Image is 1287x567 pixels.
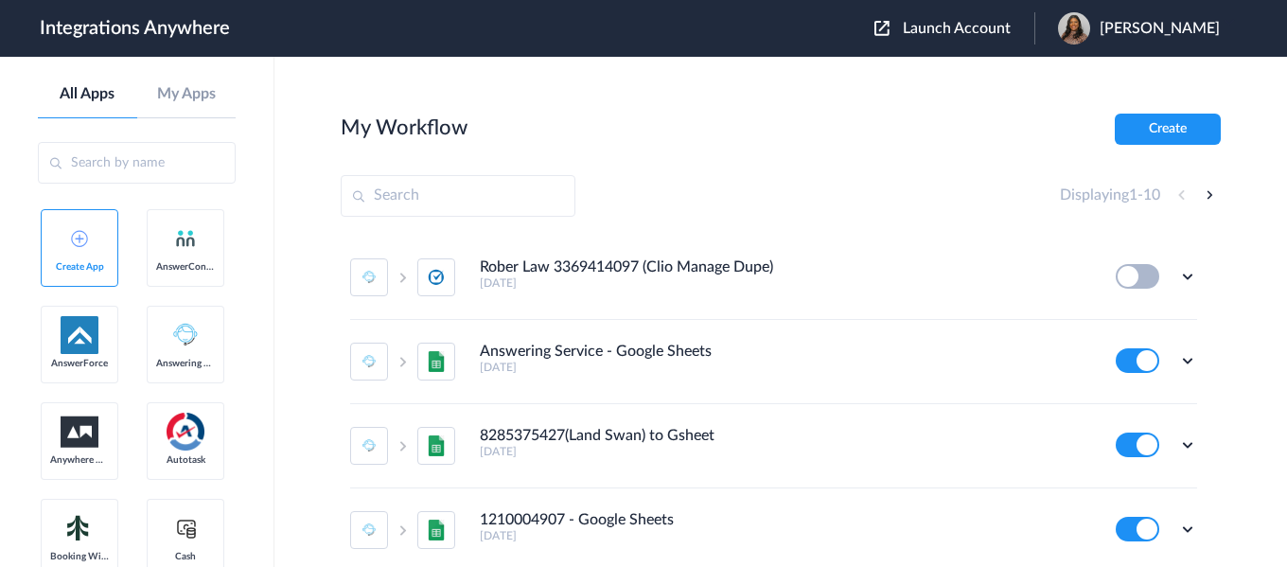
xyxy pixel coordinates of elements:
img: aww.png [61,416,98,448]
input: Search by name [38,142,236,184]
a: My Apps [137,85,237,103]
h5: [DATE] [480,529,1090,542]
h4: 1210004907 - Google Sheets [480,511,674,529]
span: Anywhere Works [50,454,109,466]
input: Search [341,175,575,217]
img: Answering_service.png [167,316,204,354]
h1: Integrations Anywhere [40,17,230,40]
h2: My Workflow [341,115,467,140]
img: launch-acct-icon.svg [874,21,890,36]
img: autotask.png [167,413,204,451]
img: add-icon.svg [71,230,88,247]
span: Launch Account [903,21,1011,36]
span: AnswerForce [50,358,109,369]
h4: Displaying - [1060,186,1160,204]
h5: [DATE] [480,276,1090,290]
img: Setmore_Logo.svg [61,511,98,545]
span: Answering Service [156,358,215,369]
span: AnswerConnect [156,261,215,273]
img: lex-web-18.JPG [1058,12,1090,44]
img: af-app-logo.svg [61,316,98,354]
img: cash-logo.svg [174,517,198,540]
h4: Rober Law 3369414097 (Clio Manage Dupe) [480,258,773,276]
h5: [DATE] [480,361,1090,374]
img: answerconnect-logo.svg [174,227,197,250]
span: Create App [50,261,109,273]
span: Booking Widget [50,551,109,562]
h4: Answering Service - Google Sheets [480,343,712,361]
a: All Apps [38,85,137,103]
h4: 8285375427(Land Swan) to Gsheet [480,427,714,445]
span: 10 [1143,187,1160,203]
span: [PERSON_NAME] [1100,20,1220,38]
button: Launch Account [874,20,1034,38]
h5: [DATE] [480,445,1090,458]
button: Create [1115,114,1221,145]
span: Cash [156,551,215,562]
span: 1 [1129,187,1137,203]
span: Autotask [156,454,215,466]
